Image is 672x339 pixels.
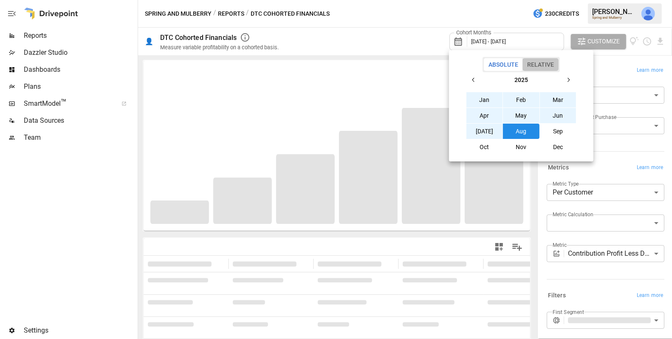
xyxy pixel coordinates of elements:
button: 2025 [481,72,561,88]
button: Oct [466,139,503,155]
button: May [503,108,539,123]
button: Relative [522,58,559,71]
button: Absolute [484,58,523,71]
button: Apr [466,108,503,123]
button: Jan [466,92,503,107]
button: Feb [503,92,539,107]
button: Nov [503,139,539,155]
button: Dec [540,139,576,155]
button: [DATE] [466,124,503,139]
button: Mar [540,92,576,107]
button: Aug [503,124,539,139]
button: Jun [540,108,576,123]
button: Sep [540,124,576,139]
